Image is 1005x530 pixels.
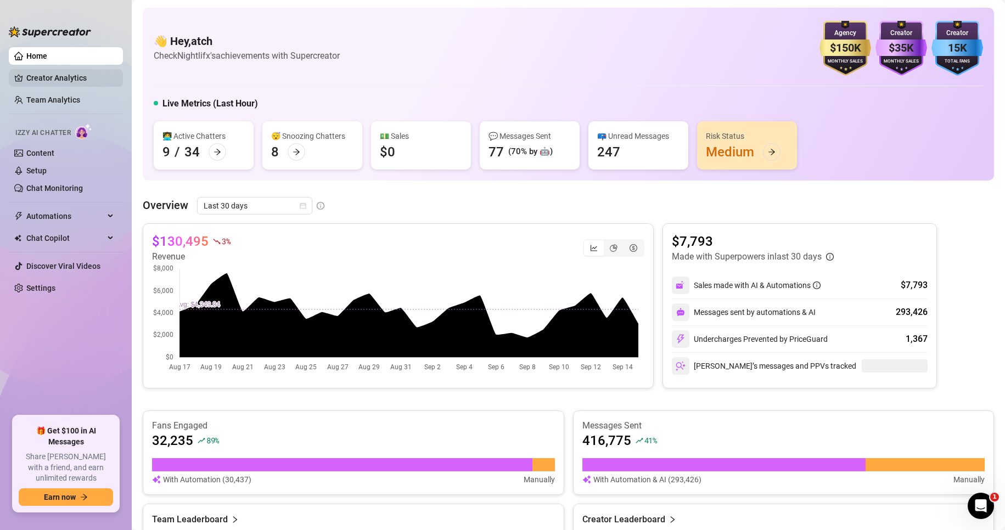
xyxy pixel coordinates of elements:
[582,432,631,449] article: 416,775
[672,233,834,250] article: $7,793
[672,357,856,375] div: [PERSON_NAME]’s messages and PPVs tracked
[593,473,701,486] article: With Automation & AI (293,426)
[610,244,617,252] span: pie-chart
[75,123,92,139] img: AI Chatter
[931,40,983,57] div: 15K
[826,253,834,261] span: info-circle
[676,280,686,290] img: svg%3e
[875,28,927,38] div: Creator
[14,212,23,221] span: thunderbolt
[152,473,161,486] img: svg%3e
[931,21,983,76] img: blue-badge-DgoSNQY1.svg
[669,513,676,526] span: right
[672,330,828,348] div: Undercharges Prevented by PriceGuard
[896,306,928,319] div: 293,426
[819,40,871,57] div: $150K
[231,513,239,526] span: right
[644,435,657,446] span: 41 %
[489,130,571,142] div: 💬 Messages Sent
[875,40,927,57] div: $35K
[214,148,221,156] span: arrow-right
[583,239,644,257] div: segmented control
[636,437,643,444] span: rise
[162,130,245,142] div: 👩‍💻 Active Chatters
[213,238,221,245] span: fall
[154,33,340,49] h4: 👋 Hey, atch
[26,69,114,87] a: Creator Analytics
[204,198,306,214] span: Last 30 days
[15,128,71,138] span: Izzy AI Chatter
[152,420,555,432] article: Fans Engaged
[968,493,994,519] iframe: Intercom live chat
[152,432,193,449] article: 32,235
[184,143,200,161] div: 34
[26,207,104,225] span: Automations
[508,145,553,159] div: (70% by 🤖)
[906,332,928,346] div: 1,367
[990,493,999,501] span: 1
[706,130,788,142] div: Risk Status
[19,488,113,506] button: Earn nowarrow-right
[676,334,686,344] img: svg%3e
[271,130,353,142] div: 😴 Snoozing Chatters
[162,97,258,110] h5: Live Metrics (Last Hour)
[143,197,188,213] article: Overview
[901,279,928,292] div: $7,793
[271,143,279,161] div: 8
[676,308,685,317] img: svg%3e
[9,26,91,37] img: logo-BBDzfeDw.svg
[590,244,598,252] span: line-chart
[26,95,80,104] a: Team Analytics
[819,28,871,38] div: Agency
[875,21,927,76] img: purple-badge-B9DA21FR.svg
[152,233,209,250] article: $130,495
[19,452,113,484] span: Share [PERSON_NAME] with a friend, and earn unlimited rewards
[152,250,230,263] article: Revenue
[582,420,985,432] article: Messages Sent
[813,281,821,289] span: info-circle
[26,166,47,175] a: Setup
[582,513,665,526] article: Creator Leaderboard
[80,493,88,501] span: arrow-right
[26,52,47,60] a: Home
[26,284,55,292] a: Settings
[293,148,300,156] span: arrow-right
[206,435,219,446] span: 89 %
[19,426,113,447] span: 🎁 Get $100 in AI Messages
[672,250,822,263] article: Made with Superpowers in last 30 days
[26,262,100,270] a: Discover Viral Videos
[152,513,228,526] article: Team Leaderboard
[26,229,104,247] span: Chat Copilot
[524,473,555,486] article: Manually
[26,149,54,157] a: Content
[597,143,620,161] div: 247
[44,493,76,501] span: Earn now
[694,279,821,291] div: Sales made with AI & Automations
[768,148,776,156] span: arrow-right
[582,473,591,486] img: svg%3e
[953,473,985,486] article: Manually
[26,184,83,193] a: Chat Monitoring
[672,303,816,321] div: Messages sent by automations & AI
[317,202,324,210] span: info-circle
[154,49,340,63] article: Check Nightlifx's achievements with Supercreator
[676,361,686,371] img: svg%3e
[198,437,205,444] span: rise
[162,143,170,161] div: 9
[819,58,871,65] div: Monthly Sales
[819,21,871,76] img: gold-badge-CigiZidd.svg
[163,473,251,486] article: With Automation (30,437)
[14,234,21,242] img: Chat Copilot
[300,202,306,209] span: calendar
[931,28,983,38] div: Creator
[380,130,462,142] div: 💵 Sales
[380,143,395,161] div: $0
[222,236,230,246] span: 3 %
[931,58,983,65] div: Total Fans
[875,58,927,65] div: Monthly Sales
[489,143,504,161] div: 77
[630,244,637,252] span: dollar-circle
[597,130,680,142] div: 📪 Unread Messages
